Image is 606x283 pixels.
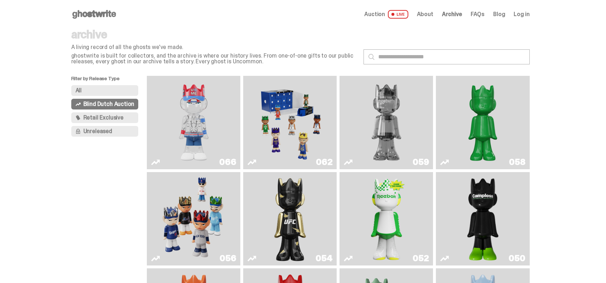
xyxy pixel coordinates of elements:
[151,79,236,166] a: You Can't See Me
[71,112,139,123] button: Retail Exclusive
[344,175,429,263] a: Court Victory
[247,79,332,166] a: Game Face (2025)
[71,29,358,40] p: archive
[71,44,358,50] p: A living record of all the ghosts we've made.
[271,175,309,263] img: Ruby
[83,115,124,121] span: Retail Exclusive
[71,53,358,64] p: ghostwrite is built for collectors, and the archive is where our history lives. From one-of-one g...
[509,158,525,166] div: 058
[464,175,502,263] img: Campless
[388,10,408,19] span: LIVE
[83,101,134,107] span: Blind Dutch Auction
[71,76,147,85] p: Filter by Release Type
[76,88,82,93] span: All
[71,126,139,137] button: Unreleased
[151,175,236,263] a: Game Face (2025)
[448,79,518,166] img: Schrödinger's ghost: Sunday Green
[220,254,236,263] div: 056
[364,10,408,19] a: Auction LIVE
[417,11,433,17] a: About
[367,175,405,263] img: Court Victory
[344,79,429,166] a: Two
[247,175,332,263] a: Ruby
[509,254,525,263] div: 050
[413,254,429,263] div: 052
[219,158,236,166] div: 066
[364,11,385,17] span: Auction
[442,11,462,17] a: Archive
[159,175,229,263] img: Game Face (2025)
[440,79,525,166] a: Schrödinger's ghost: Sunday Green
[471,11,485,17] a: FAQs
[514,11,529,17] a: Log in
[316,254,332,263] div: 054
[351,79,422,166] img: Two
[71,85,139,96] button: All
[255,79,325,166] img: Game Face (2025)
[493,11,505,17] a: Blog
[316,158,332,166] div: 062
[413,158,429,166] div: 059
[159,79,229,166] img: You Can't See Me
[71,99,139,109] button: Blind Dutch Auction
[83,128,112,134] span: Unreleased
[440,175,525,263] a: Campless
